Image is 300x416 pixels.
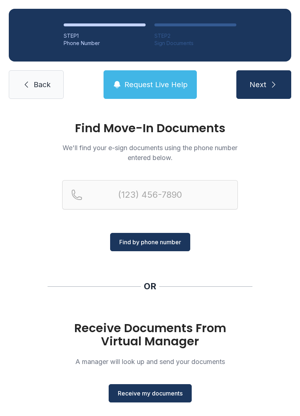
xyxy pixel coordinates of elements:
[154,32,236,40] div: STEP 2
[119,238,181,246] span: Find by phone number
[34,79,50,90] span: Back
[62,322,238,348] h1: Receive Documents From Virtual Manager
[250,79,266,90] span: Next
[62,357,238,367] p: A manager will look up and send your documents
[154,40,236,47] div: Sign Documents
[64,40,146,47] div: Phone Number
[62,180,238,209] input: Reservation phone number
[64,32,146,40] div: STEP 1
[62,122,238,134] h1: Find Move-In Documents
[62,143,238,163] p: We'll find your e-sign documents using the phone number entered below.
[124,79,188,90] span: Request Live Help
[144,281,156,292] div: OR
[118,389,183,398] span: Receive my documents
